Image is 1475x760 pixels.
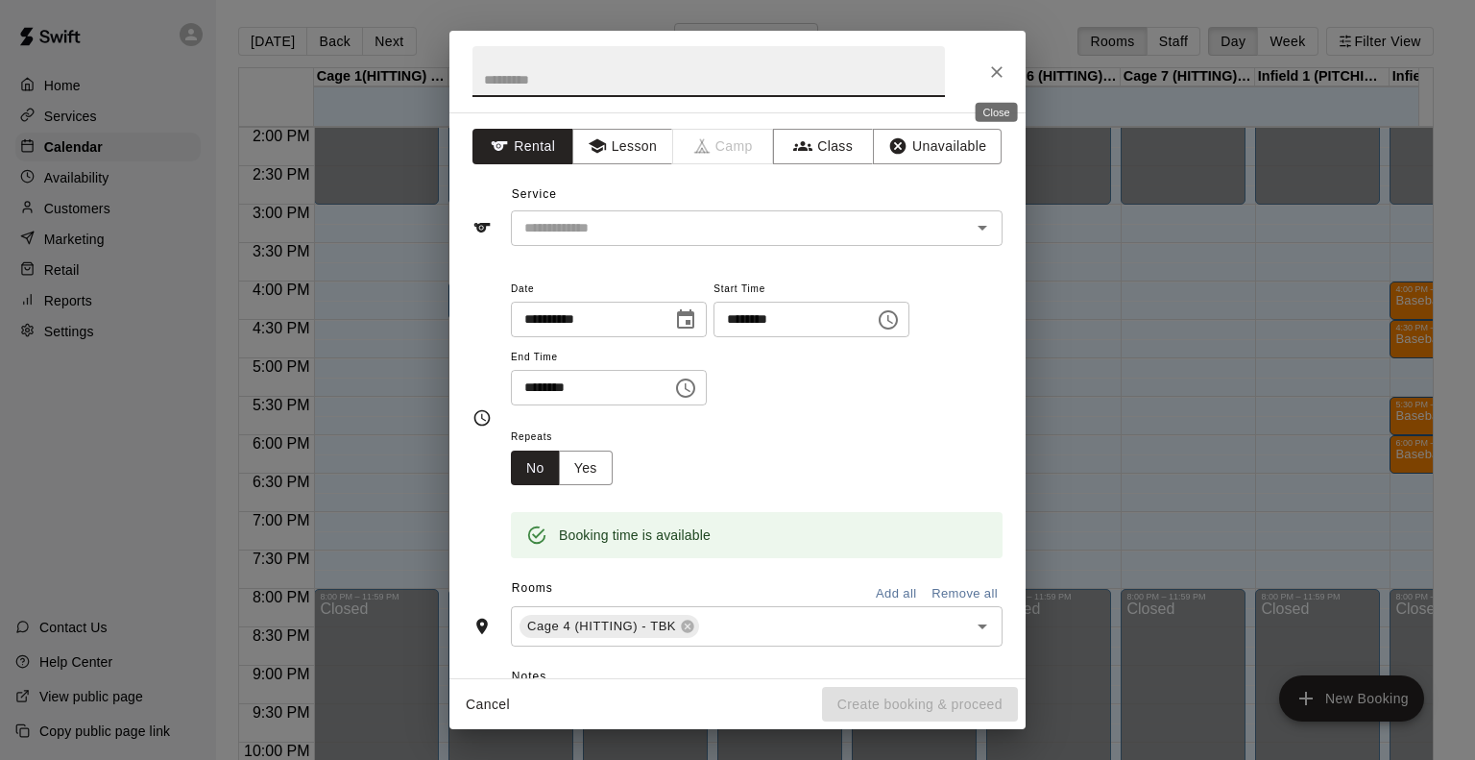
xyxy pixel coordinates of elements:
button: Lesson [572,129,673,164]
div: Cage 4 (HITTING) - TBK [520,615,699,638]
button: Close [979,55,1014,89]
button: Unavailable [873,129,1002,164]
button: Yes [559,451,613,486]
span: Notes [512,662,1003,693]
button: Choose time, selected time is 5:00 PM [869,301,907,339]
span: Start Time [713,277,909,303]
button: Choose time, selected time is 5:45 PM [666,369,705,407]
span: Rooms [512,581,553,595]
svg: Service [472,218,492,237]
button: Cancel [457,687,519,723]
button: Rental [472,129,573,164]
button: Remove all [927,579,1003,609]
svg: Timing [472,408,492,428]
button: No [511,451,560,486]
button: Open [969,214,996,241]
span: Cage 4 (HITTING) - TBK [520,617,684,636]
div: outlined button group [511,451,613,486]
span: Date [511,277,707,303]
span: Camps can only be created in the Services page [673,129,774,164]
button: Choose date, selected date is Sep 15, 2025 [666,301,705,339]
span: Service [512,187,557,201]
button: Open [969,613,996,640]
span: Repeats [511,425,628,451]
span: End Time [511,345,707,371]
button: Class [773,129,874,164]
button: Add all [865,579,927,609]
div: Close [976,103,1018,122]
div: Booking time is available [559,518,711,552]
svg: Rooms [472,617,492,636]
